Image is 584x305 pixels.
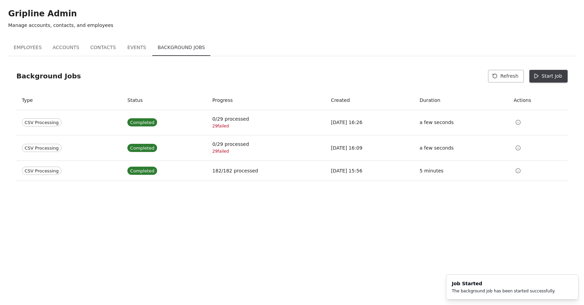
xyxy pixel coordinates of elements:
p: [DATE] 15:56 [331,167,409,174]
span: CSV Processing [22,145,61,152]
h6: Background Jobs [16,71,81,81]
th: Duration [414,91,508,110]
p: 0/29 processed [212,116,320,122]
p: a few seconds [420,119,503,126]
button: Events [121,40,152,56]
span: Completed [127,168,157,174]
p: 5 minutes [420,167,503,174]
span: CSV Processing [22,119,61,126]
button: Accounts [47,40,85,56]
th: Progress [207,91,325,110]
th: Type [16,91,122,110]
button: Employees [8,40,47,56]
button: Contacts [85,40,121,56]
button: View Details [514,118,523,127]
p: Manage accounts, contacts, and employees [8,22,113,29]
button: Start Job [529,70,568,82]
button: View Details [514,166,523,175]
span: Completed [127,119,157,126]
span: Completed [127,145,157,152]
button: Refresh [488,70,524,82]
h5: Gripline Admin [8,8,113,19]
span: CSV Processing [22,168,61,174]
th: Status [122,91,207,110]
p: 0/29 processed [212,141,320,148]
span: 29 failed [212,124,229,128]
div: Job Started [452,280,555,287]
th: Created [325,91,414,110]
th: Actions [508,91,568,110]
p: a few seconds [420,144,503,151]
p: [DATE] 16:26 [331,119,409,126]
div: The background job has been started successfully. [452,288,555,294]
p: 182/182 processed [212,167,320,174]
button: Background Jobs [152,40,210,56]
button: View Details [514,143,523,152]
p: [DATE] 16:09 [331,144,409,151]
span: 29 failed [212,149,229,154]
